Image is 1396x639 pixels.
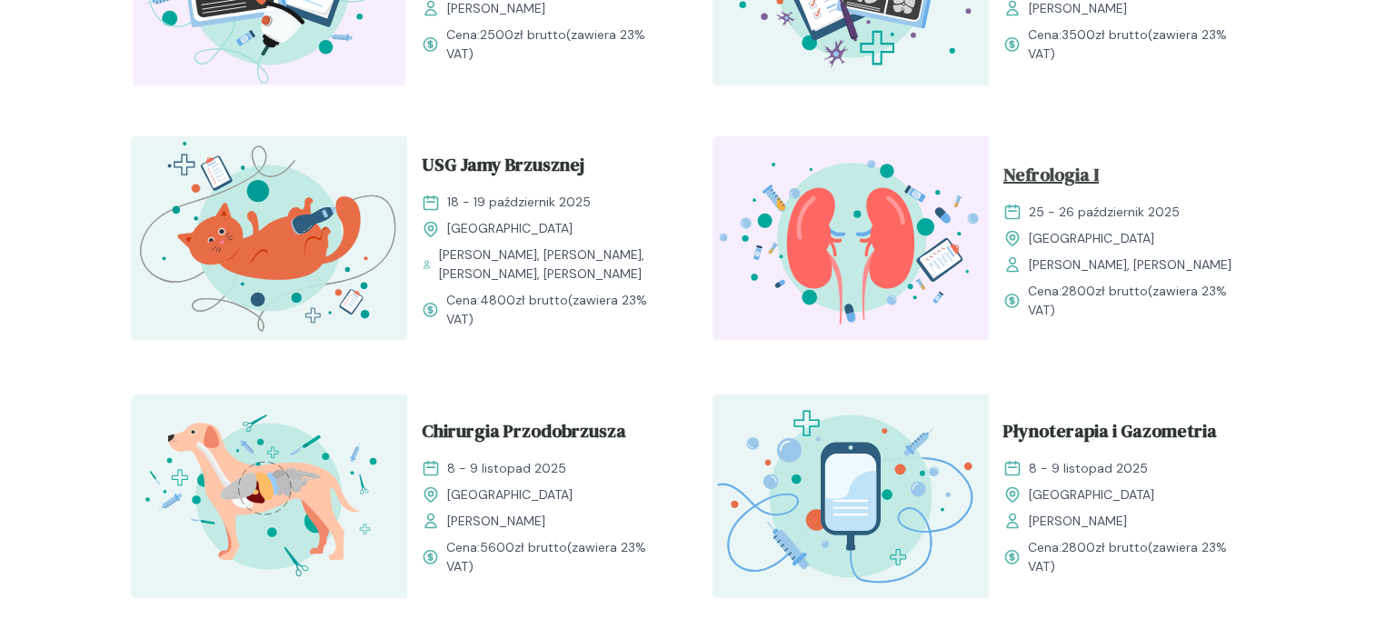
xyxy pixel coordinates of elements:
[1029,255,1231,275] span: [PERSON_NAME], [PERSON_NAME]
[439,245,669,284] span: [PERSON_NAME], [PERSON_NAME], [PERSON_NAME], [PERSON_NAME]
[1003,417,1251,452] a: Płynoterapia i Gazometria
[1003,161,1251,195] a: Nefrologia I
[447,485,573,504] span: [GEOGRAPHIC_DATA]
[713,394,989,598] img: Zpay8B5LeNNTxNg0_P%C5%82ynoterapia_T.svg
[1029,229,1154,248] span: [GEOGRAPHIC_DATA]
[1028,25,1251,64] span: Cena: (zawiera 23% VAT)
[1062,26,1148,43] span: 3500 zł brutto
[422,417,669,452] a: Chirurgia Przodobrzusza
[1003,161,1099,195] span: Nefrologia I
[447,512,545,531] span: [PERSON_NAME]
[480,26,566,43] span: 2500 zł brutto
[1062,539,1148,555] span: 2800 zł brutto
[422,151,669,185] a: USG Jamy Brzusznej
[446,291,669,329] span: Cena: (zawiera 23% VAT)
[422,151,584,185] span: USG Jamy Brzusznej
[1003,417,1217,452] span: Płynoterapia i Gazometria
[422,417,626,452] span: Chirurgia Przodobrzusza
[1062,283,1148,299] span: 2800 zł brutto
[1029,459,1148,478] span: 8 - 9 listopad 2025
[131,136,407,340] img: ZpbG_h5LeNNTxNnP_USG_JB_T.svg
[1028,538,1251,576] span: Cena: (zawiera 23% VAT)
[1029,203,1180,222] span: 25 - 26 październik 2025
[713,136,989,340] img: ZpbSsR5LeNNTxNrh_Nefro_T.svg
[447,219,573,238] span: [GEOGRAPHIC_DATA]
[1029,485,1154,504] span: [GEOGRAPHIC_DATA]
[447,459,566,478] span: 8 - 9 listopad 2025
[480,292,568,308] span: 4800 zł brutto
[447,193,591,212] span: 18 - 19 październik 2025
[131,394,407,598] img: ZpbG-B5LeNNTxNnI_ChiruJB_T.svg
[480,539,567,555] span: 5600 zł brutto
[446,25,669,64] span: Cena: (zawiera 23% VAT)
[1028,282,1251,320] span: Cena: (zawiera 23% VAT)
[1029,512,1127,531] span: [PERSON_NAME]
[446,538,669,576] span: Cena: (zawiera 23% VAT)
